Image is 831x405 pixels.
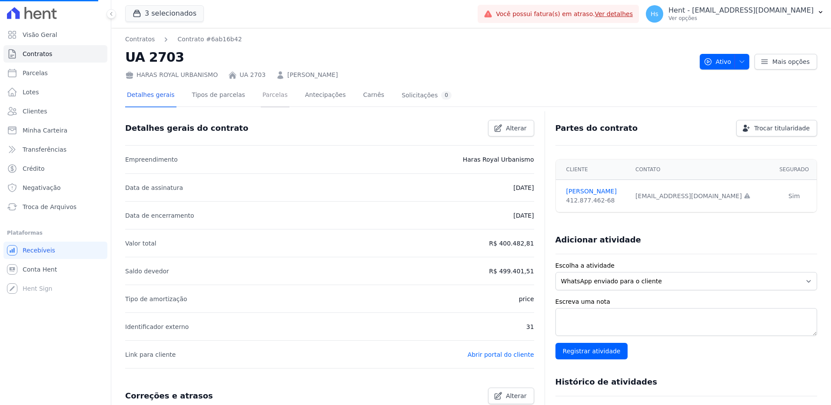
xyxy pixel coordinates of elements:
[3,83,107,101] a: Lotes
[23,183,61,192] span: Negativação
[468,351,534,358] a: Abrir portal do cliente
[513,210,534,221] p: [DATE]
[3,64,107,82] a: Parcelas
[566,187,625,196] a: [PERSON_NAME]
[261,84,289,107] a: Parcelas
[630,159,771,180] th: Contato
[489,238,534,249] p: R$ 400.482,81
[556,159,631,180] th: Cliente
[125,183,183,193] p: Data de assinatura
[555,377,657,387] h3: Histórico de atividades
[668,6,814,15] p: Hent - [EMAIL_ADDRESS][DOMAIN_NAME]
[463,154,534,165] p: Haras Royal Urbanismo
[125,47,693,67] h2: UA 2703
[704,54,731,70] span: Ativo
[488,388,534,404] a: Alterar
[23,69,48,77] span: Parcelas
[771,180,817,212] td: Sim
[513,183,534,193] p: [DATE]
[3,160,107,177] a: Crédito
[402,91,452,100] div: Solicitações
[595,10,633,17] a: Ver detalhes
[23,30,57,39] span: Visão Geral
[125,294,187,304] p: Tipo de amortização
[3,198,107,216] a: Troca de Arquivos
[700,54,750,70] button: Ativo
[555,235,641,245] h3: Adicionar atividade
[489,266,534,276] p: R$ 499.401,51
[23,145,66,154] span: Transferências
[555,261,817,270] label: Escolha a atividade
[496,10,633,19] span: Você possui fatura(s) em atraso.
[125,84,176,107] a: Detalhes gerais
[555,123,638,133] h3: Partes do contrato
[526,322,534,332] p: 31
[125,123,248,133] h3: Detalhes gerais do contrato
[125,266,169,276] p: Saldo devedor
[668,15,814,22] p: Ver opções
[736,120,817,136] a: Trocar titularidade
[125,349,176,360] p: Link para cliente
[3,45,107,63] a: Contratos
[555,297,817,306] label: Escreva uma nota
[125,35,155,44] a: Contratos
[519,294,534,304] p: price
[287,70,338,80] a: [PERSON_NAME]
[3,179,107,196] a: Negativação
[3,103,107,120] a: Clientes
[239,70,266,80] a: UA 2703
[23,50,52,58] span: Contratos
[3,26,107,43] a: Visão Geral
[125,322,189,332] p: Identificador externo
[772,57,810,66] span: Mais opções
[190,84,247,107] a: Tipos de parcelas
[555,343,628,359] input: Registrar atividade
[23,246,55,255] span: Recebíveis
[3,122,107,139] a: Minha Carteira
[755,54,817,70] a: Mais opções
[125,391,213,401] h3: Correções e atrasos
[754,124,810,133] span: Trocar titularidade
[125,35,693,44] nav: Breadcrumb
[506,392,527,400] span: Alterar
[488,120,534,136] a: Alterar
[303,84,348,107] a: Antecipações
[7,228,104,238] div: Plataformas
[23,202,76,211] span: Troca de Arquivos
[400,84,453,107] a: Solicitações0
[23,88,39,96] span: Lotes
[441,91,452,100] div: 0
[361,84,386,107] a: Carnês
[3,261,107,278] a: Conta Hent
[125,70,218,80] div: HARAS ROYAL URBANISMO
[651,11,658,17] span: Hs
[3,141,107,158] a: Transferências
[177,35,242,44] a: Contrato #6ab16b42
[639,2,831,26] button: Hs Hent - [EMAIL_ADDRESS][DOMAIN_NAME] Ver opções
[23,107,47,116] span: Clientes
[23,265,57,274] span: Conta Hent
[23,164,45,173] span: Crédito
[125,210,194,221] p: Data de encerramento
[506,124,527,133] span: Alterar
[635,192,766,201] div: [EMAIL_ADDRESS][DOMAIN_NAME]
[125,238,156,249] p: Valor total
[3,242,107,259] a: Recebíveis
[125,35,242,44] nav: Breadcrumb
[771,159,817,180] th: Segurado
[566,196,625,205] div: 412.877.462-68
[125,154,178,165] p: Empreendimento
[23,126,67,135] span: Minha Carteira
[125,5,204,22] button: 3 selecionados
